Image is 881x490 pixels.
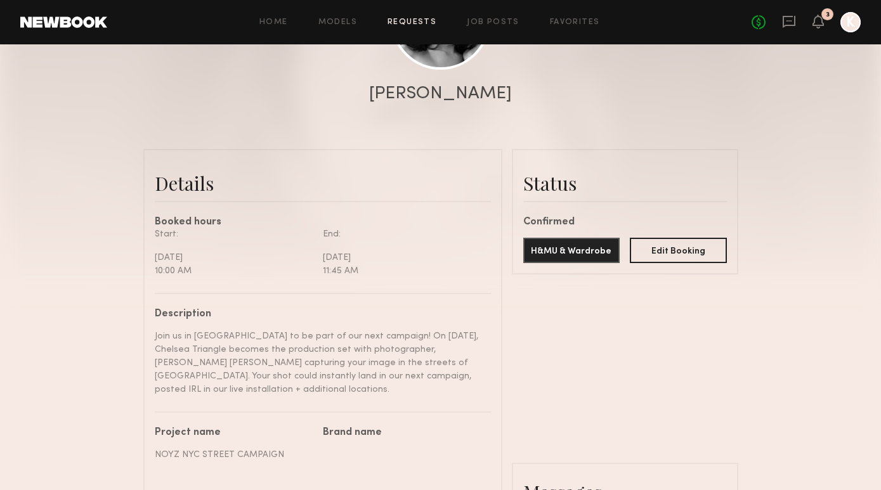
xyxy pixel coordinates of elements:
[630,238,727,263] button: Edit Booking
[323,428,481,438] div: Brand name
[155,217,491,228] div: Booked hours
[826,11,830,18] div: 3
[550,18,600,27] a: Favorites
[155,428,313,438] div: Project name
[523,217,727,228] div: Confirmed
[259,18,288,27] a: Home
[523,171,727,196] div: Status
[323,228,481,241] div: End:
[155,330,481,396] div: Join us in [GEOGRAPHIC_DATA] to be part of our next campaign! On [DATE], Chelsea Triangle becomes...
[840,12,861,32] a: K
[369,85,512,103] div: [PERSON_NAME]
[388,18,436,27] a: Requests
[155,448,313,461] div: NOYZ NYC STREET CAMPAIGN
[155,309,481,319] div: Description
[323,264,481,278] div: 11:45 AM
[323,251,481,264] div: [DATE]
[467,18,519,27] a: Job Posts
[155,251,313,264] div: [DATE]
[155,228,313,241] div: Start:
[318,18,357,27] a: Models
[523,238,620,263] button: H&MU & Wardrobe
[155,171,491,196] div: Details
[155,264,313,278] div: 10:00 AM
